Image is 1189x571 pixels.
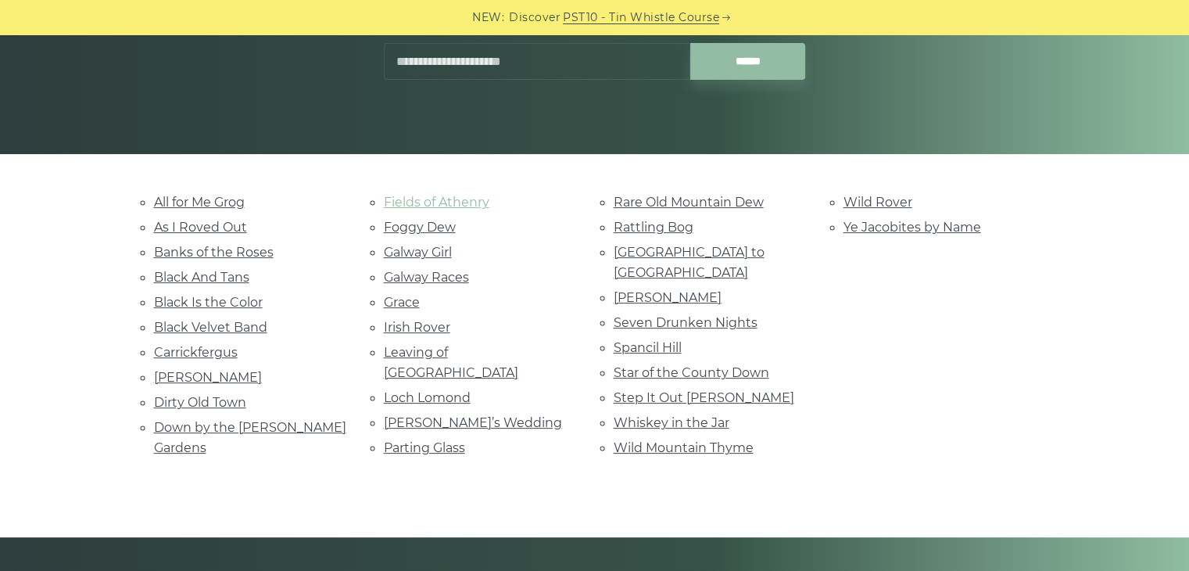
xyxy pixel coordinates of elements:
a: Step It Out [PERSON_NAME] [614,390,794,405]
a: As I Roved Out [154,220,247,235]
a: All for Me Grog [154,195,245,210]
a: Spancil Hill [614,340,682,355]
a: Black Velvet Band [154,320,267,335]
a: Galway Races [384,270,469,285]
a: Parting Glass [384,440,465,455]
a: Down by the [PERSON_NAME] Gardens [154,420,346,455]
a: [GEOGRAPHIC_DATA] to [GEOGRAPHIC_DATA] [614,245,765,280]
a: Grace [384,295,420,310]
a: Loch Lomond [384,390,471,405]
a: [PERSON_NAME]’s Wedding [384,415,562,430]
a: Dirty Old Town [154,395,246,410]
a: [PERSON_NAME] [614,290,722,305]
a: Galway Girl [384,245,452,260]
a: Leaving of [GEOGRAPHIC_DATA] [384,345,518,380]
span: NEW: [472,9,504,27]
a: Black And Tans [154,270,249,285]
a: Star of the County Down [614,365,769,380]
a: [PERSON_NAME] [154,370,262,385]
a: Fields of Athenry [384,195,489,210]
a: Ye Jacobites by Name [843,220,981,235]
a: Whiskey in the Jar [614,415,729,430]
a: Wild Rover [843,195,912,210]
a: Rare Old Mountain Dew [614,195,764,210]
a: Rattling Bog [614,220,693,235]
span: Discover [509,9,560,27]
a: Seven Drunken Nights [614,315,757,330]
a: Foggy Dew [384,220,456,235]
a: Banks of the Roses [154,245,274,260]
a: Irish Rover [384,320,450,335]
a: PST10 - Tin Whistle Course [563,9,719,27]
a: Black Is the Color [154,295,263,310]
a: Wild Mountain Thyme [614,440,754,455]
a: Carrickfergus [154,345,238,360]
